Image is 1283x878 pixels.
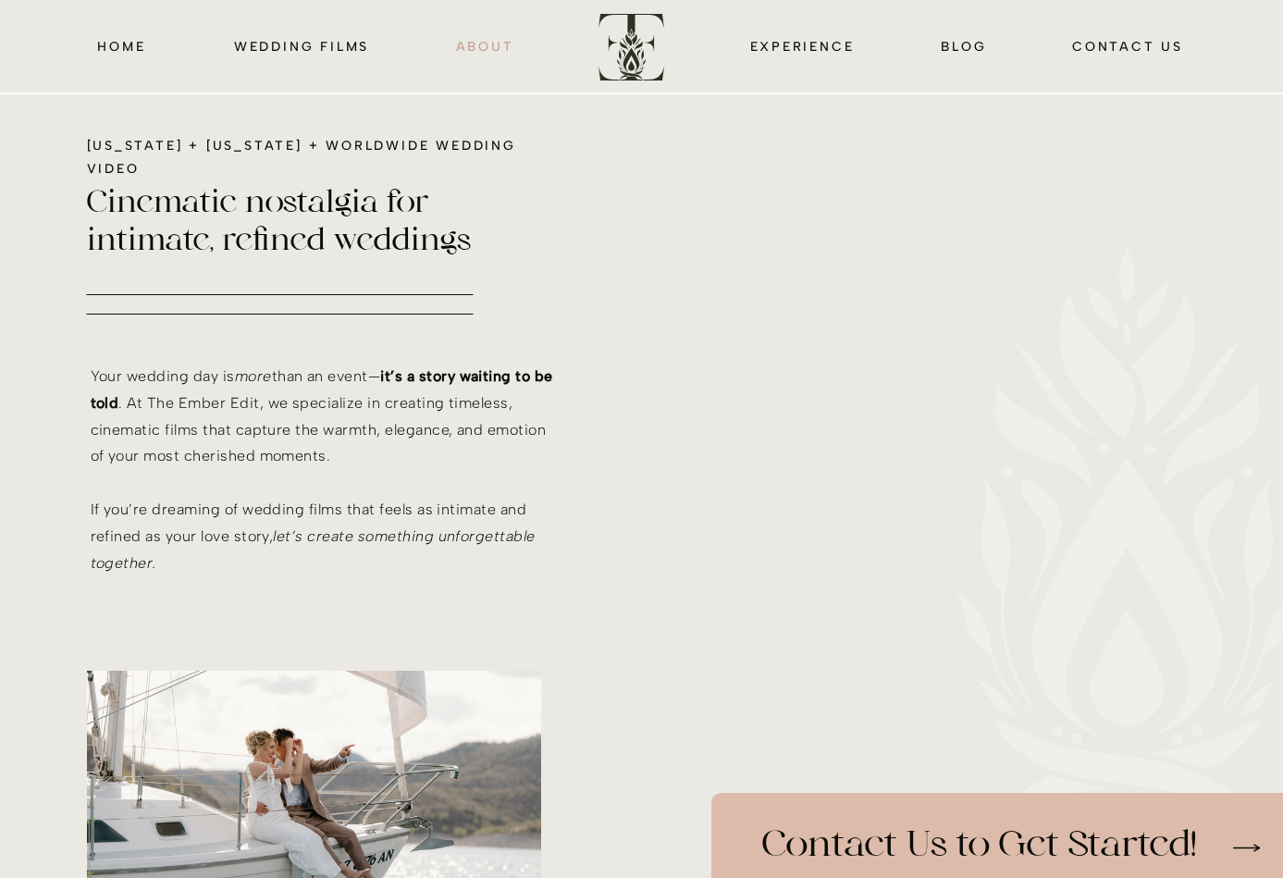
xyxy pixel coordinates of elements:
i: let’s create something unforgettable together. [91,527,536,572]
a: about [455,35,515,56]
p: Your wedding day is than an event— . At The Ember Edit, we specialize in creating timeless, cinem... [91,364,559,587]
a: blog [941,35,988,56]
a: wedding films [231,35,373,56]
b: it’s a story waiting to be told [91,367,553,412]
a: HOME [95,35,149,56]
i: more [235,367,272,385]
a: EXPERIENCE [746,35,858,56]
h1: [US_STATE] + [US_STATE] + Worldwide Wedding Video [87,134,565,180]
a: CONTACT us [1070,35,1186,56]
h2: Cinematic nostalgia for intimate, refined weddings [87,186,552,268]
